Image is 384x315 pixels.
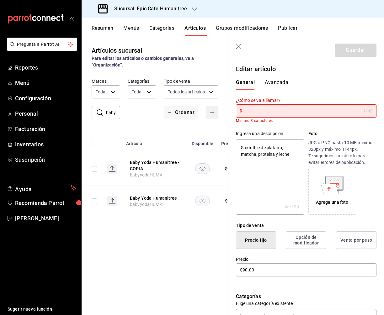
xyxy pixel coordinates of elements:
span: Ayuda [15,184,68,192]
span: Todas las marcas, Sin marca [96,89,109,95]
th: Precio [217,132,247,152]
label: Categorías [128,79,156,83]
span: babyyodaHUMA [130,172,163,177]
div: $ 90.00 [225,165,239,172]
span: Todas las categorías, Sin categoría [132,89,145,95]
div: 1 /40 [363,108,373,114]
h3: Sucursal: Epic Cafe Humanitree [109,5,187,13]
label: ¿Cómo se va a llamar? [236,98,376,102]
p: Categorías [236,293,376,300]
button: Menús [123,25,139,36]
span: Pregunta a Parrot AI [17,41,67,48]
button: Resumen [92,25,113,36]
input: $0.00 [236,263,376,276]
span: Configuración [15,94,76,102]
button: Artículos [184,25,206,36]
strong: Para editar los artículos o cambios generales, ve a “Organización”. [92,56,194,67]
button: availability-product [195,196,210,206]
button: edit-product-location [130,195,180,201]
button: edit-product-location [130,159,180,172]
p: Foto [308,130,376,137]
th: Disponible [188,132,217,152]
div: Agrega una foto [316,199,349,206]
label: Precio [236,257,376,261]
button: General [236,79,255,90]
p: Mínimo 3 caracteres [236,118,376,123]
p: Editar artículo [236,64,376,74]
div: 45 /125 [285,203,299,210]
button: Avanzada [265,79,288,90]
span: Todos los artículos [168,89,205,95]
label: Tipo de venta [164,79,218,83]
div: Tipo de venta [236,222,376,229]
span: [PERSON_NAME] [15,214,76,223]
span: Inventarios [15,140,76,149]
button: Opción de modificador [286,231,326,249]
div: navigation tabs [236,79,369,90]
div: $ 90.00 [225,198,239,204]
button: Ordenar [164,106,198,119]
button: Categorías [149,25,175,36]
div: Agrega una foto [310,169,355,213]
button: Publicar [278,25,297,36]
button: availability-product [195,163,210,174]
button: Grupos modificadores [216,25,268,36]
span: babyyodaHUMA [130,202,163,207]
button: open_drawer_menu [69,16,74,21]
th: Artículo [122,132,188,152]
span: Suscripción [15,155,76,164]
p: Elige una categoría existente [236,300,376,307]
input: Buscar artículo [106,106,120,119]
button: Venta por peso [336,231,376,249]
span: Facturación [15,125,76,133]
button: Pregunta a Parrot AI [7,38,77,51]
span: Recomienda Parrot [15,199,76,207]
span: Menú [15,79,76,87]
a: Pregunta a Parrot AI [4,45,77,52]
span: Sugerir nueva función [8,306,76,312]
span: Reportes [15,63,76,72]
label: Marcas [92,79,120,83]
span: Personal [15,109,76,118]
button: Precio fijo [236,231,276,249]
div: Ingresa una descripción [236,130,304,137]
div: navigation tabs [92,25,384,36]
p: JPG o PNG hasta 10 MB mínimo 320px y máximo 1144px. Te sugerimos incluir foto para evitar errores... [308,139,376,166]
div: Artículos sucursal [92,46,142,55]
